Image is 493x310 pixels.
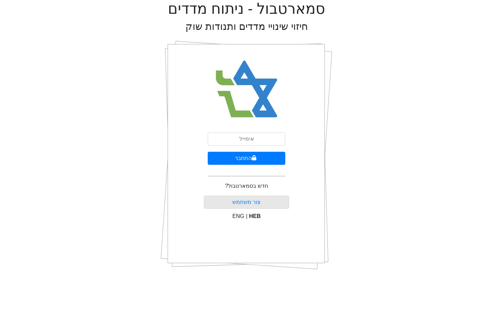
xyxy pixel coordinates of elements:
[204,196,289,209] button: צור משתמש
[185,21,308,33] h2: חיזוי שינויי מדדים ותנודות שוק
[232,199,261,205] a: צור משתמש
[249,213,261,219] span: HEB
[246,213,247,219] span: |
[209,51,284,127] img: Smart Bull
[225,182,268,190] p: חדש בסמארטבול?
[208,152,285,165] button: התחבר
[232,213,244,219] span: ENG
[208,133,285,146] input: אימייל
